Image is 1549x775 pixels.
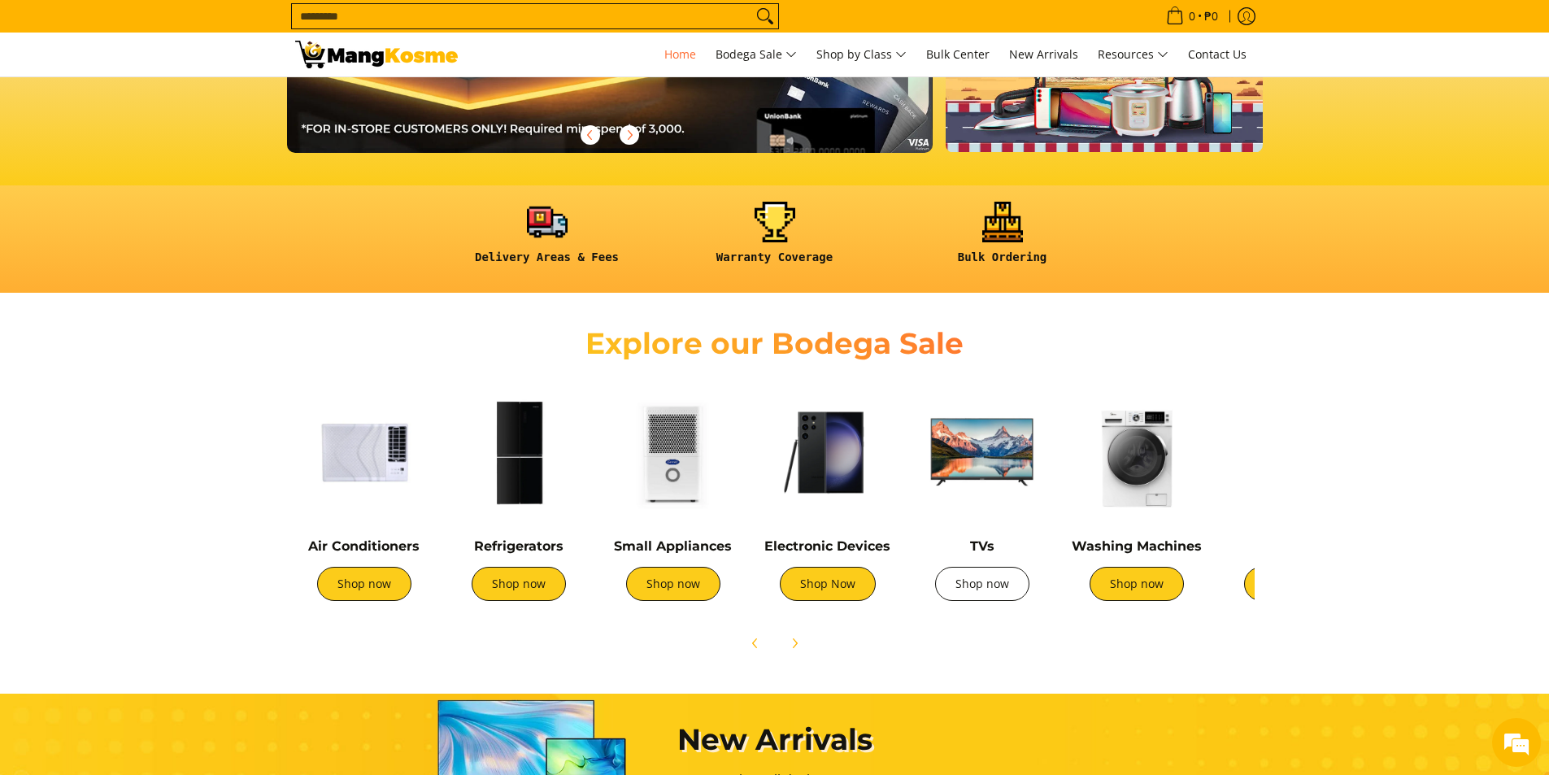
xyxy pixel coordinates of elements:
[777,625,812,661] button: Next
[1180,33,1255,76] a: Contact Us
[626,567,720,601] a: Shop now
[707,33,805,76] a: Bodega Sale
[897,202,1108,277] a: <h6><strong>Bulk Ordering</strong></h6>
[611,117,647,153] button: Next
[614,538,732,554] a: Small Appliances
[1068,383,1206,521] img: Washing Machines
[317,567,411,601] a: Shop now
[816,45,907,65] span: Shop by Class
[716,45,797,65] span: Bodega Sale
[970,538,994,554] a: TVs
[295,383,433,521] img: Air Conditioners
[808,33,915,76] a: Shop by Class
[1072,538,1202,554] a: Washing Machines
[1222,383,1360,521] img: Cookers
[308,538,420,554] a: Air Conditioners
[759,383,897,521] img: Electronic Devices
[442,202,653,277] a: <h6><strong>Delivery Areas & Fees</strong></h6>
[935,567,1029,601] a: Shop now
[918,33,998,76] a: Bulk Center
[738,625,773,661] button: Previous
[472,567,566,601] a: Shop now
[1161,7,1223,25] span: •
[450,383,588,521] img: Refrigerators
[752,4,778,28] button: Search
[764,538,890,554] a: Electronic Devices
[1090,33,1177,76] a: Resources
[780,567,876,601] a: Shop Now
[656,33,704,76] a: Home
[474,33,1255,76] nav: Main Menu
[664,46,696,62] span: Home
[474,538,563,554] a: Refrigerators
[1188,46,1247,62] span: Contact Us
[604,383,742,521] img: Small Appliances
[913,383,1051,521] img: TVs
[295,41,458,68] img: Mang Kosme: Your Home Appliances Warehouse Sale Partner!
[1001,33,1086,76] a: New Arrivals
[572,117,608,153] button: Previous
[926,46,990,62] span: Bulk Center
[1186,11,1198,22] span: 0
[539,325,1011,362] h2: Explore our Bodega Sale
[669,202,881,277] a: <h6><strong>Warranty Coverage</strong></h6>
[1009,46,1078,62] span: New Arrivals
[1090,567,1184,601] a: Shop now
[1098,45,1168,65] span: Resources
[1244,567,1338,601] a: Shop now
[1202,11,1220,22] span: ₱0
